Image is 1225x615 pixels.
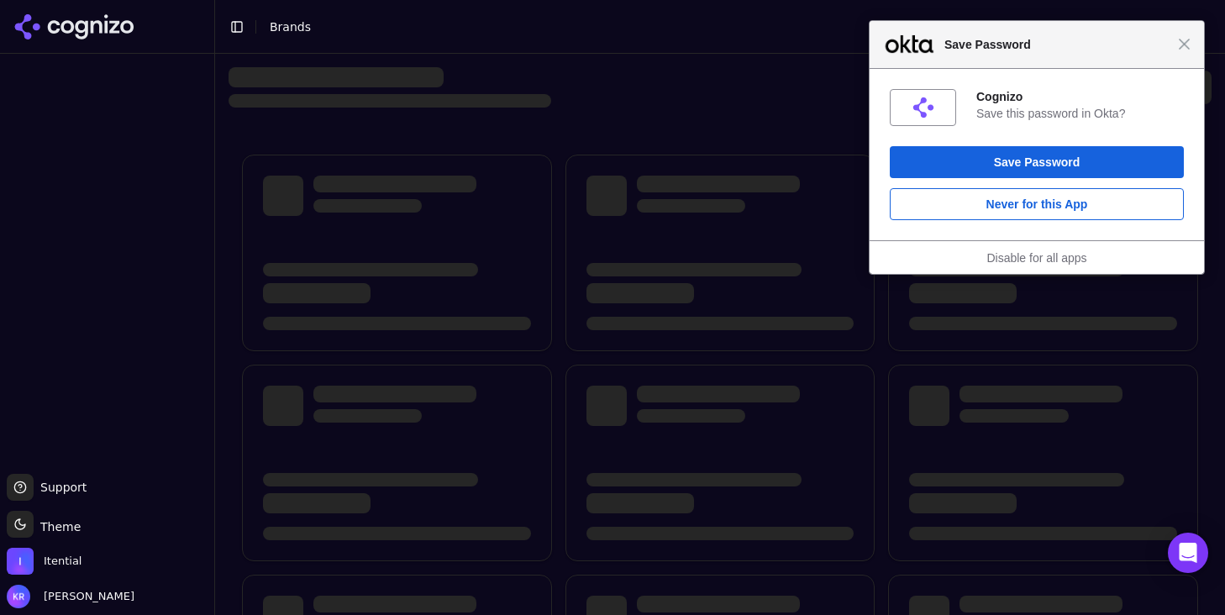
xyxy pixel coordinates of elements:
[270,18,311,35] nav: breadcrumb
[37,589,134,604] span: [PERSON_NAME]
[976,106,1184,121] div: Save this password in Okta?
[44,554,81,569] span: Itential
[34,479,87,496] span: Support
[270,20,311,34] span: Brands
[890,188,1184,220] button: Never for this App
[976,89,1184,104] div: Cognizo
[34,520,81,534] span: Theme
[986,251,1086,265] a: Disable for all apps
[7,585,30,608] img: Kristen Rachels
[1168,533,1208,573] div: Open Intercom Messenger
[7,548,81,575] button: Open organization switcher
[910,94,937,121] img: 65jYjTP530dzyortEE0rV2yvvCfZE7UBoTVCNj51aJOmEJid8Drgr2K+pgYn5lQqV1RPQq446CoB8b3L+yPSRLSiXNgluCJRz...
[7,585,134,608] button: Open user button
[890,146,1184,178] button: Save Password
[1178,38,1191,50] span: Close
[936,34,1178,55] span: Save Password
[7,548,34,575] img: Itential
